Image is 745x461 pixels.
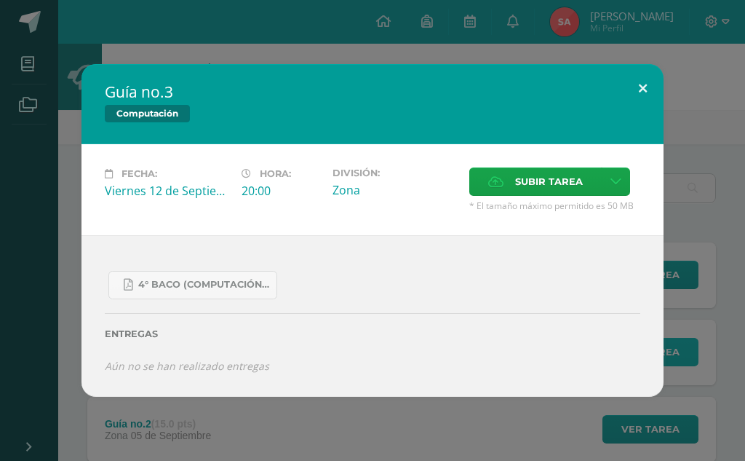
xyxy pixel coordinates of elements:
span: Hora: [260,168,291,179]
label: Entregas [105,328,640,339]
span: * El tamaño máximo permitido es 50 MB [469,200,640,212]
i: Aún no se han realizado entregas [105,359,269,373]
span: Subir tarea [515,168,583,195]
div: Zona [332,182,458,198]
button: Close (Esc) [622,64,664,114]
div: Viernes 12 de Septiembre [105,183,230,199]
span: Fecha: [121,168,157,179]
label: División: [332,168,458,178]
a: 4° Baco (Computación).pdf [108,271,277,299]
span: 4° Baco (Computación).pdf [138,279,269,291]
div: 20:00 [242,183,321,199]
span: Computación [105,105,190,122]
h2: Guía no.3 [105,82,640,102]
